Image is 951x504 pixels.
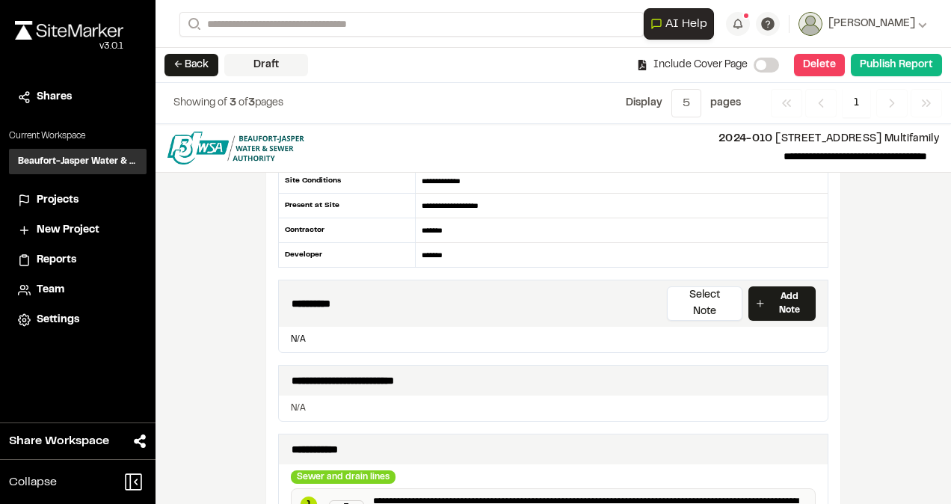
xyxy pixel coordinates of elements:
button: 5 [671,89,701,117]
p: of pages [173,95,283,111]
span: [PERSON_NAME] [828,16,915,32]
a: Settings [18,312,138,328]
button: Open AI Assistant [644,8,714,40]
button: ← Back [164,54,218,76]
h3: Beaufort-Jasper Water & Sewer Authority [18,155,138,168]
p: [STREET_ADDRESS] Multifamily [316,131,939,147]
div: Site Conditions [278,169,416,194]
div: Oh geez...please don't... [15,40,123,53]
p: Add Note [769,290,810,317]
div: Sewer and drain lines [291,470,396,484]
a: Team [18,282,138,298]
p: Current Workspace [9,129,147,143]
span: 1 [843,89,870,117]
span: Collapse [9,473,57,491]
a: New Project [18,222,138,239]
span: 2024-010 [718,135,773,144]
div: Developer [278,243,416,267]
span: Settings [37,312,79,328]
a: Shares [18,89,138,105]
nav: Navigation [771,89,942,117]
p: page s [710,95,741,111]
span: AI Help [665,15,707,33]
img: User [798,12,822,36]
span: 3 [230,99,236,108]
div: Include Cover Page [637,57,748,73]
span: Showing of [173,99,230,108]
span: Share Workspace [9,432,109,450]
p: Display [626,95,662,111]
button: Select Note [667,286,742,321]
a: Projects [18,192,138,209]
img: rebrand.png [15,21,123,40]
span: Projects [37,192,79,209]
button: [PERSON_NAME] [798,12,927,36]
span: Shares [37,89,72,105]
button: Delete [794,54,845,76]
span: Reports [37,252,76,268]
span: New Project [37,222,99,239]
a: Reports [18,252,138,268]
div: Open AI Assistant [644,8,720,40]
button: Search [179,12,206,37]
div: Present at Site [278,194,416,218]
img: file [167,132,304,165]
span: 3 [248,99,255,108]
div: Contractor [278,218,416,243]
span: Team [37,282,64,298]
p: N/A [285,333,822,346]
button: Publish Report [851,54,942,76]
p: N/A [291,402,816,415]
div: Draft [224,54,308,76]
